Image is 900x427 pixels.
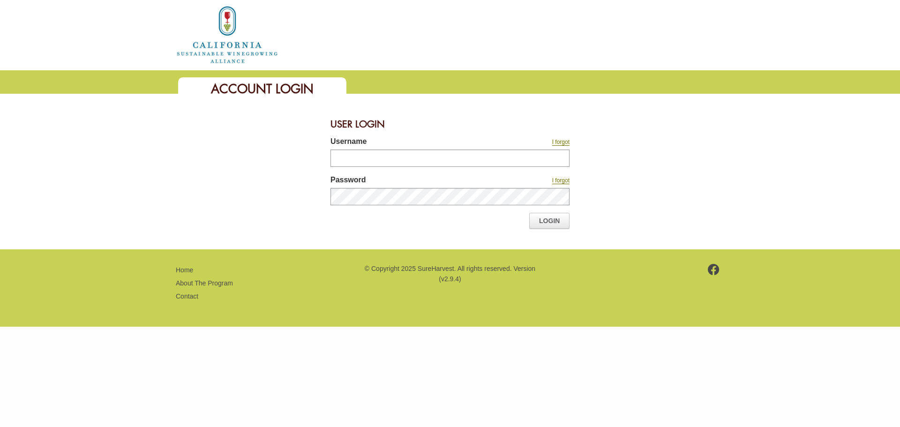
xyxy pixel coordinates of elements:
[363,263,537,285] p: © Copyright 2025 SureHarvest. All rights reserved. Version (v2.9.4)
[330,112,570,136] div: User Login
[330,174,485,188] label: Password
[211,81,314,97] span: Account Login
[176,292,198,300] a: Contact
[176,266,193,274] a: Home
[176,279,233,287] a: About The Program
[176,30,279,38] a: Home
[176,5,279,65] img: logo_cswa2x.png
[529,213,570,229] a: Login
[552,177,570,184] a: I forgot
[330,136,485,150] label: Username
[708,264,720,275] img: footer-facebook.png
[552,139,570,146] a: I forgot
